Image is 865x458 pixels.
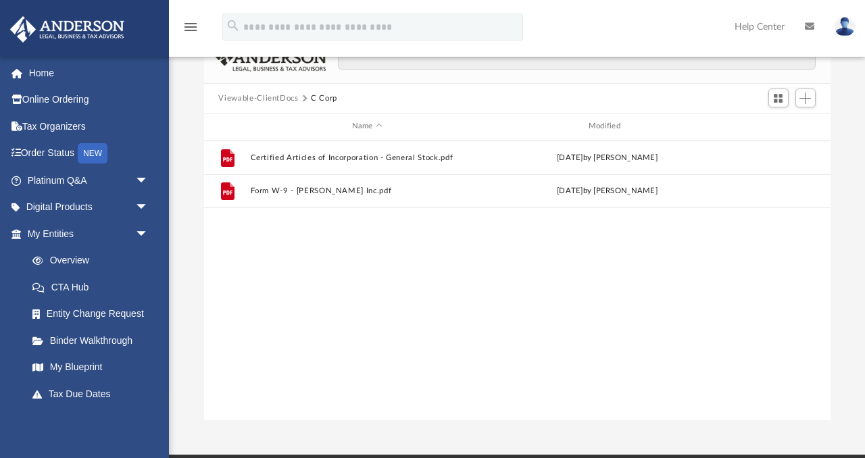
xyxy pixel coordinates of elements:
[250,186,484,195] button: Form W-9 - [PERSON_NAME] Inc.pdf
[9,407,162,434] a: My Anderson Teamarrow_drop_down
[19,354,162,381] a: My Blueprint
[250,153,484,162] button: Certified Articles of Incorporation - General Stock.pdf
[135,220,162,248] span: arrow_drop_down
[218,93,298,105] button: Viewable-ClientDocs
[489,120,724,132] div: Modified
[490,151,724,163] div: [DATE] by [PERSON_NAME]
[730,120,824,132] div: id
[311,93,337,105] button: C Corp
[19,301,169,328] a: Entity Change Request
[135,194,162,222] span: arrow_drop_down
[209,120,243,132] div: id
[249,120,484,132] div: Name
[9,86,169,113] a: Online Ordering
[768,88,789,107] button: Switch to Grid View
[19,327,169,354] a: Binder Walkthrough
[9,140,169,168] a: Order StatusNEW
[490,185,724,197] div: [DATE] by [PERSON_NAME]
[6,16,128,43] img: Anderson Advisors Platinum Portal
[19,274,169,301] a: CTA Hub
[135,167,162,195] span: arrow_drop_down
[226,18,241,33] i: search
[19,247,169,274] a: Overview
[9,113,169,140] a: Tax Organizers
[835,17,855,36] img: User Pic
[135,407,162,435] span: arrow_drop_down
[9,220,169,247] a: My Entitiesarrow_drop_down
[795,88,816,107] button: Add
[9,59,169,86] a: Home
[182,26,199,35] a: menu
[19,380,169,407] a: Tax Due Dates
[9,167,169,194] a: Platinum Q&Aarrow_drop_down
[78,143,107,163] div: NEW
[338,44,815,70] input: Search files and folders
[182,19,199,35] i: menu
[204,141,831,421] div: grid
[9,194,169,221] a: Digital Productsarrow_drop_down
